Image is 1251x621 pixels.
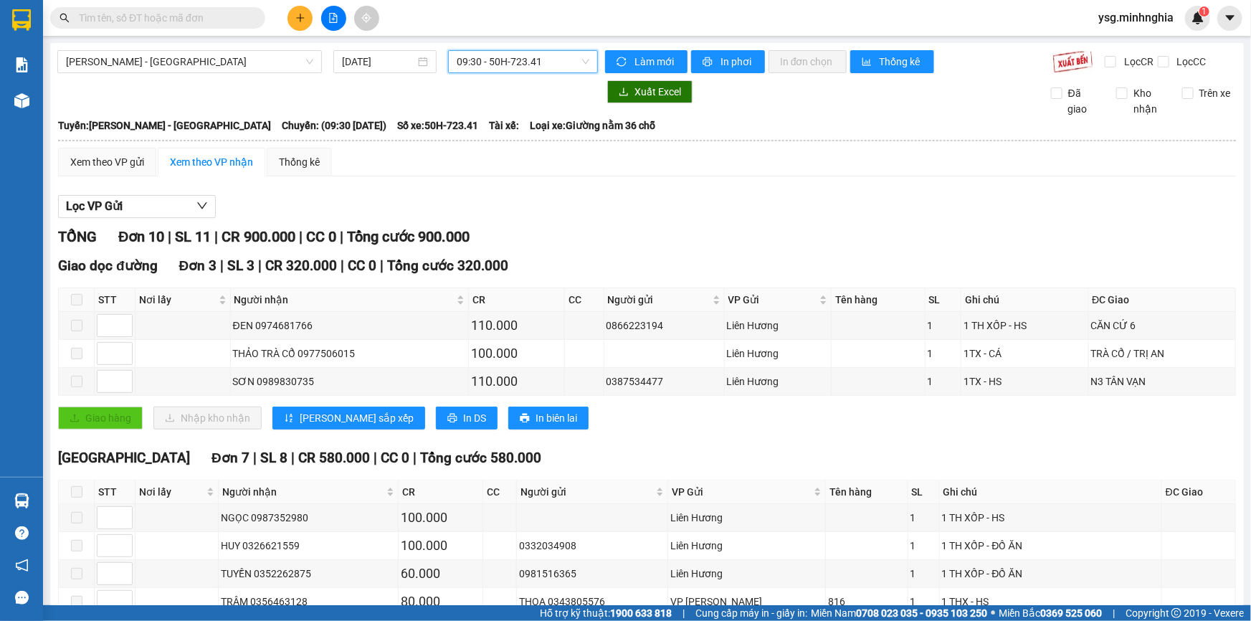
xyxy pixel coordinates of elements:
[401,508,480,528] div: 100.000
[354,6,379,31] button: aim
[342,54,415,70] input: 11/10/2025
[670,594,823,610] div: VP [PERSON_NAME]
[361,13,371,23] span: aim
[14,493,29,508] img: warehouse-icon
[222,228,295,245] span: CR 900.000
[682,605,685,621] span: |
[720,54,753,70] span: In phơi
[15,526,29,540] span: question-circle
[401,592,480,612] div: 80.000
[139,292,216,308] span: Nơi lấy
[300,410,414,426] span: [PERSON_NAME] sắp xếp
[608,292,710,308] span: Người gửi
[457,51,589,72] span: 09:30 - 50H-723.41
[565,288,604,312] th: CC
[70,154,144,170] div: Xem theo VP gửi
[519,538,665,554] div: 0332034908
[519,566,665,582] div: 0981516365
[536,410,577,426] span: In biên lai
[634,84,681,100] span: Xuất Excel
[1087,9,1185,27] span: ysg.minhnghia
[447,413,457,425] span: printer
[1089,312,1236,340] td: CĂN CỨ 6
[397,118,478,133] span: Số xe: 50H-723.41
[222,484,384,500] span: Người nhận
[471,316,562,336] div: 110.000
[211,450,249,466] span: Đơn 7
[233,346,466,361] div: THẢO TRÀ CỔ 0977506015
[1128,85,1171,117] span: Kho nhận
[196,200,208,212] span: down
[999,605,1102,621] span: Miền Bắc
[508,407,589,430] button: printerIn biên lai
[340,228,343,245] span: |
[695,605,807,621] span: Cung cấp máy in - giấy in:
[607,318,722,333] div: 0866223194
[725,340,832,368] td: Liên Hương
[79,10,248,26] input: Tìm tên, số ĐT hoặc mã đơn
[850,50,934,73] button: bar-chartThống kê
[265,257,337,274] span: CR 320.000
[1171,608,1181,618] span: copyright
[1113,605,1115,621] span: |
[1171,54,1209,70] span: Lọc CC
[1217,6,1242,31] button: caret-down
[617,57,629,68] span: sync
[233,374,466,389] div: SƠN 0989830735
[519,594,665,610] div: THOA 0343805576
[928,346,959,361] div: 1
[66,197,123,215] span: Lọc VP Gửi
[668,560,826,588] td: Liên Hương
[15,559,29,572] span: notification
[634,54,676,70] span: Làm mới
[95,480,135,504] th: STT
[471,343,562,364] div: 100.000
[221,510,396,526] div: NGỌC 0987352980
[862,57,874,68] span: bar-chart
[15,591,29,605] span: message
[672,484,811,500] span: VP Gửi
[401,564,480,584] div: 60.000
[436,407,498,430] button: printerIn DS
[691,50,765,73] button: printerIn phơi
[725,312,832,340] td: Liên Hương
[832,288,926,312] th: Tên hàng
[1162,480,1236,504] th: ĐC Giao
[341,257,344,274] span: |
[258,257,262,274] span: |
[910,510,937,526] div: 1
[725,368,832,396] td: Liên Hương
[727,374,829,389] div: Liên Hương
[328,13,338,23] span: file-add
[220,257,224,274] span: |
[727,346,829,361] div: Liên Hương
[942,538,1159,554] div: 1 TH XỐP - ĐỒ ĂN
[926,288,961,312] th: SL
[401,536,480,556] div: 100.000
[540,605,672,621] span: Hỗ trợ kỹ thuật:
[727,318,829,333] div: Liên Hương
[221,594,396,610] div: TRÂM 0356463128
[153,407,262,430] button: downloadNhập kho nhận
[348,257,376,274] span: CC 0
[221,538,396,554] div: HUY 0326621559
[287,6,313,31] button: plus
[520,413,530,425] span: printer
[1118,54,1156,70] span: Lọc CR
[284,413,294,425] span: sort-ascending
[12,9,31,31] img: logo-vxr
[1062,85,1105,117] span: Đã giao
[670,566,823,582] div: Liên Hương
[908,480,940,504] th: SL
[1191,11,1204,24] img: icon-new-feature
[703,57,715,68] span: printer
[1089,288,1236,312] th: ĐC Giao
[728,292,817,308] span: VP Gửi
[58,120,271,131] b: Tuyến: [PERSON_NAME] - [GEOGRAPHIC_DATA]
[668,588,826,616] td: VP Phan Rí
[420,450,541,466] span: Tổng cước 580.000
[272,407,425,430] button: sort-ascending[PERSON_NAME] sắp xếp
[95,288,135,312] th: STT
[387,257,508,274] span: Tổng cước 320.000
[298,450,370,466] span: CR 580.000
